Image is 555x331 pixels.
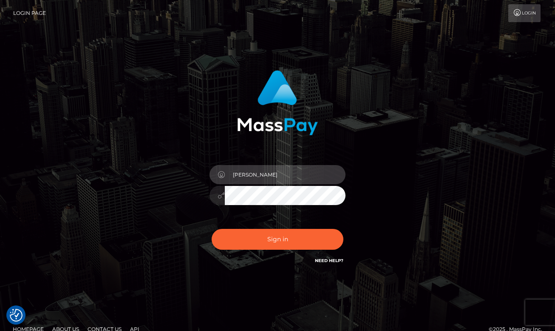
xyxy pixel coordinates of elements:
button: Sign in [212,229,343,250]
img: Revisit consent button [10,309,23,322]
a: Login [508,4,541,22]
img: MassPay Login [237,70,318,135]
input: Username... [225,165,345,184]
a: Need Help? [315,258,343,263]
a: Login Page [13,4,46,22]
button: Consent Preferences [10,309,23,322]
